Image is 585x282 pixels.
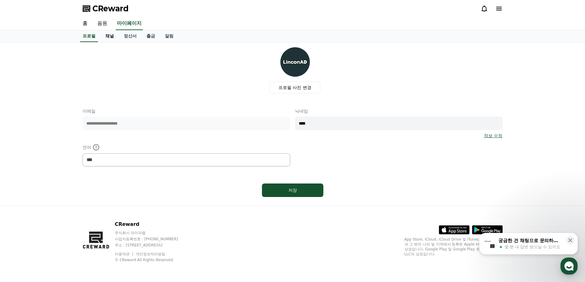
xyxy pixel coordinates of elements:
span: 대화 [56,204,64,209]
a: 홈 [78,17,92,30]
span: CReward [92,4,129,14]
p: © CReward All Rights Reserved. [115,257,190,262]
a: 정산서 [119,30,142,42]
a: 프로필 [80,30,98,42]
a: 알림 [160,30,178,42]
p: CReward [115,221,190,228]
a: CReward [83,4,129,14]
a: 마이페이지 [116,17,143,30]
label: 프로필 사진 변경 [270,82,320,93]
span: 설정 [95,204,102,209]
p: 언어 [83,144,290,151]
p: 사업자등록번호 : [PHONE_NUMBER] [115,237,190,241]
a: 채널 [100,30,119,42]
p: 주소 : [STREET_ADDRESS] [115,243,190,248]
p: App Store, iCloud, iCloud Drive 및 iTunes Store는 미국과 그 밖의 나라 및 지역에서 등록된 Apple Inc.의 서비스 상표입니다. Goo... [404,237,503,257]
a: 이용약관 [115,252,134,256]
a: 설정 [79,195,118,210]
button: 저장 [262,183,323,197]
a: 출금 [142,30,160,42]
a: 개인정보처리방침 [136,252,165,256]
span: 홈 [19,204,23,209]
div: 저장 [274,187,311,193]
p: 주식회사 와이피랩 [115,230,190,235]
p: 닉네임 [295,108,503,114]
a: 음원 [92,17,112,30]
img: profile_image [280,47,310,77]
p: 이메일 [83,108,290,114]
a: 정보 수정 [484,133,502,139]
a: 대화 [41,195,79,210]
a: 홈 [2,195,41,210]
